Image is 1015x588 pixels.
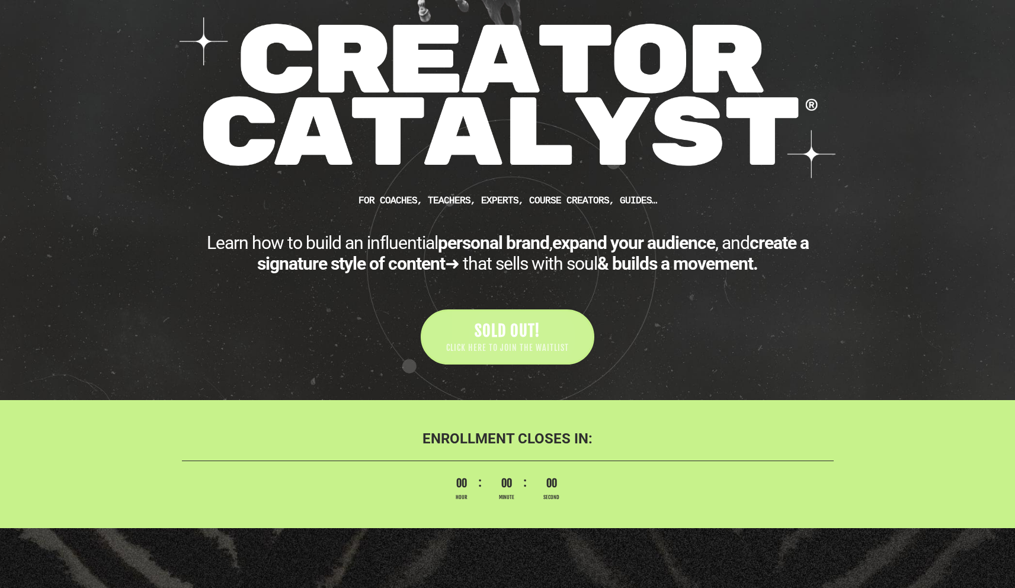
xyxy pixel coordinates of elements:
b: ENROLLMENT CLOSES IN: [422,430,593,447]
a: SOLD OUT! CLICK HERE TO JOIN THE WAITLIST [421,309,594,365]
b: personal brand [438,232,549,253]
span: 00 [535,476,568,491]
b: expand your audience [552,232,715,253]
span: Hour [445,494,478,501]
span: Second [535,494,568,501]
b: create a signature style of content [257,232,809,274]
div: Learn how to build an influential , , and ➜ that sells with soul [182,232,834,274]
span: 00 [445,476,478,491]
span: CLICK HERE TO JOIN THE WAITLIST [446,342,569,354]
b: FOR Coaches, teachers, experts, course creators, guides… [358,195,657,206]
span: SOLD OUT! [475,321,540,340]
span: 00 [490,476,523,491]
span: Minute [490,494,523,501]
b: & builds a movement. [597,253,758,274]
